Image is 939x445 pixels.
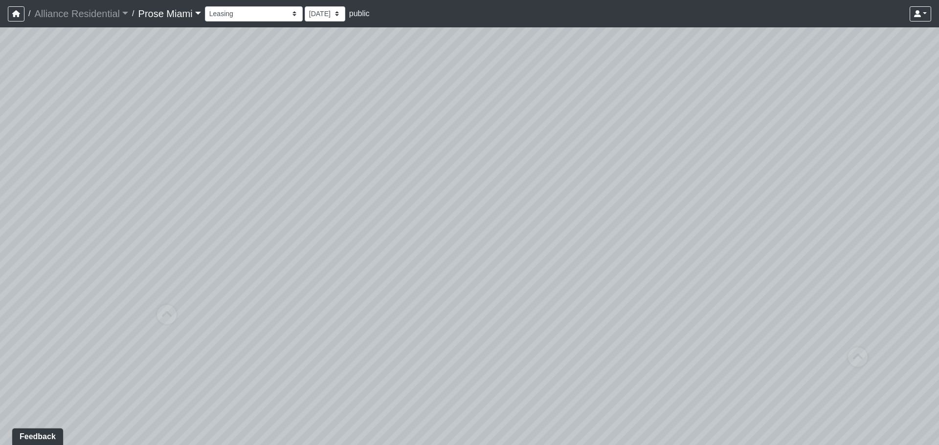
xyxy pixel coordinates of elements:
[24,4,34,23] span: /
[138,4,201,23] a: Prose Miami
[34,4,128,23] a: Alliance Residential
[349,9,370,18] span: public
[128,4,138,23] span: /
[7,425,65,445] iframe: Ybug feedback widget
